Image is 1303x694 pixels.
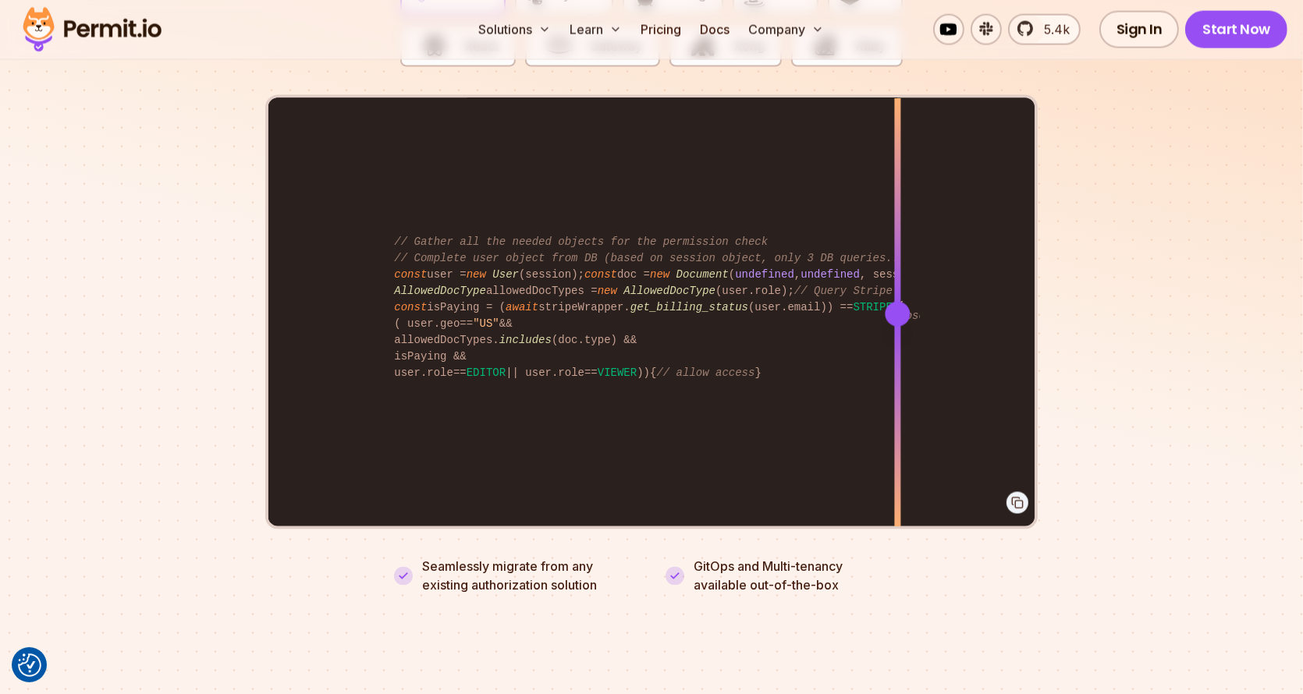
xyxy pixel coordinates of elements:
img: Permit logo [16,3,169,56]
span: // Complete user object from DB (based on session object, only 3 DB queries...) [394,252,912,264]
span: VIEWER [598,366,637,379]
span: EDITOR [467,366,506,379]
code: user = (session); doc = ( , , session. ); allowedDocTypes = (user. ); isPaying = ( stripeWrapper.... [383,221,919,394]
span: // Gather all the needed objects for the permission check [394,235,768,248]
span: 5.4k [1035,20,1070,39]
a: Pricing [634,14,687,45]
p: Seamlessly migrate from any existing authorization solution [422,558,637,595]
span: type [584,334,611,346]
span: AllowedDocType [623,285,715,297]
img: Revisit consent button [18,653,41,677]
span: await [506,301,538,313]
span: AllowedDocType [394,285,486,297]
span: undefined [735,268,794,281]
span: const [394,301,427,313]
span: includes [499,334,552,346]
button: Company [742,14,830,45]
span: const [394,268,427,281]
span: User [492,268,519,281]
a: 5.4k [1008,14,1081,45]
span: new [467,268,486,281]
button: Consent Preferences [18,653,41,677]
span: role [427,366,453,379]
span: // Query Stripe for live data (hope it's not too slow) [794,285,1149,297]
a: Docs [694,14,736,45]
span: role [558,366,584,379]
span: new [598,285,617,297]
span: // allow access [656,366,754,379]
span: const [584,268,617,281]
span: get_billing_status [630,301,748,313]
span: email [787,301,820,313]
span: undefined [801,268,860,281]
span: Document [676,268,729,281]
span: geo [440,317,460,330]
span: "US" [473,317,499,330]
span: new [650,268,669,281]
span: role [754,285,781,297]
a: Start Now [1185,11,1287,48]
button: Solutions [472,14,557,45]
span: STRIPE_PAYING [853,301,938,313]
a: Sign In [1099,11,1180,48]
button: Learn [563,14,628,45]
p: GitOps and Multi-tenancy available out-of-the-box [694,558,843,595]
